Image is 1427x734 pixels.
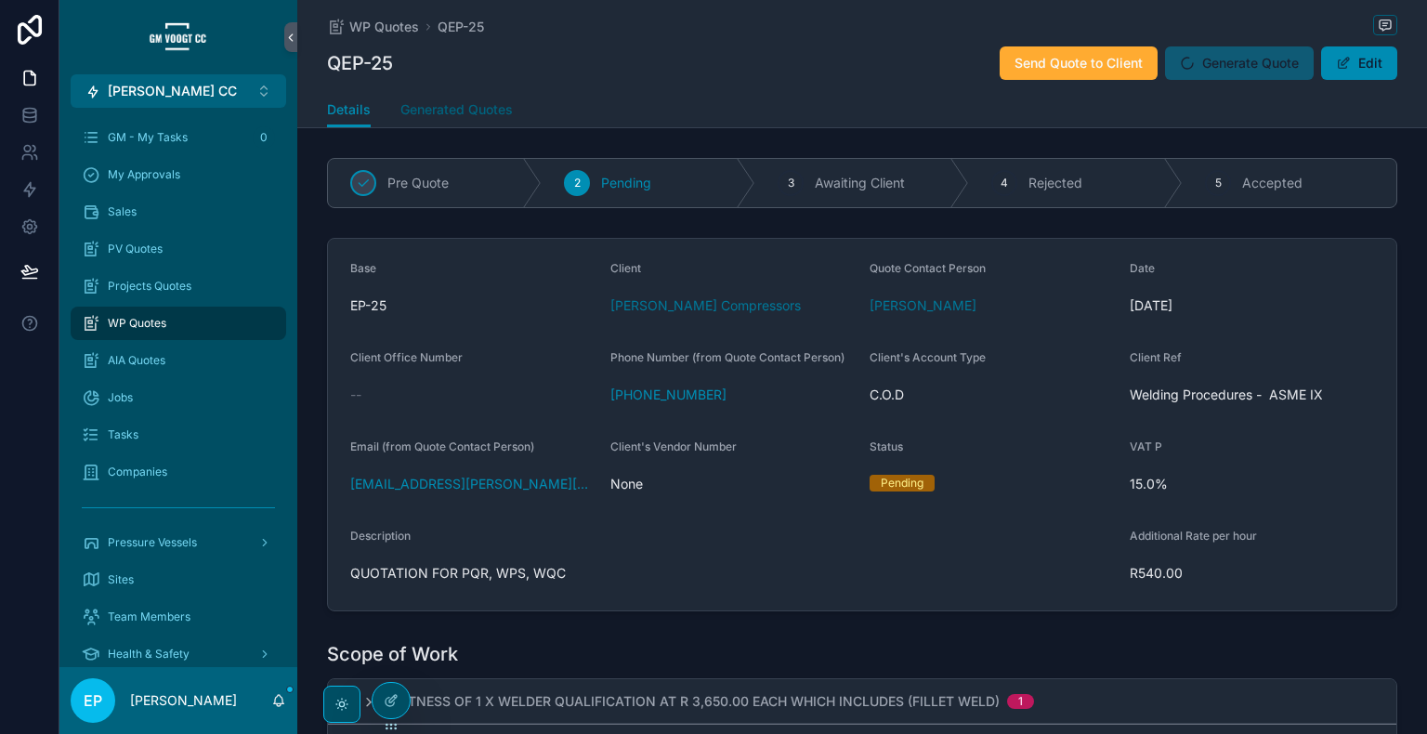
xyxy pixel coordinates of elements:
span: -- [350,386,361,404]
span: 2 [574,176,581,190]
span: 4 [1001,176,1008,190]
span: Phone Number (from Quote Contact Person) [610,350,844,364]
span: Companies [108,465,167,479]
span: Team Members [108,609,190,624]
span: Awaiting Client [815,174,905,192]
a: WP Quotes [71,307,286,340]
a: Generated Quotes [400,93,513,130]
a: Companies [71,455,286,489]
span: EP [84,689,102,712]
span: Date [1130,261,1155,275]
span: Tasks [108,427,138,442]
div: scrollable content [59,108,297,667]
button: Send Quote to Client [1000,46,1158,80]
span: Pressure Vessels [108,535,197,550]
span: 15.0% [1130,475,1375,493]
img: App logo [149,22,208,52]
a: AIA Quotes [71,344,286,377]
a: My Approvals [71,158,286,191]
div: 0 [253,126,275,149]
span: 3 [788,176,794,190]
a: QEP-25 [438,18,484,36]
a: GM - My Tasks0 [71,121,286,154]
a: WP Quotes [327,18,419,36]
span: WP Quotes [349,18,419,36]
span: Sites [108,572,134,587]
span: Rejected [1028,174,1082,192]
div: Pending [881,475,923,492]
span: Client Office Number [350,350,463,364]
h1: QEP-25 [327,50,393,76]
span: Additional Rate per hour [1130,529,1257,543]
button: Edit [1321,46,1397,80]
a: Jobs [71,381,286,414]
span: [PERSON_NAME] CC [108,82,237,100]
span: QUOTATION FOR PQR, WPS, WQC [350,564,1115,583]
span: Send Quote to Client [1015,54,1143,72]
span: GM - My Tasks [108,130,188,145]
span: Status [870,439,903,453]
a: [PERSON_NAME] Compressors [610,296,801,315]
a: Pressure Vessels [71,526,286,559]
span: AIA Quotes [108,353,165,368]
span: EP-25 [350,296,596,315]
a: [PHONE_NUMBER] [610,386,727,404]
span: Jobs [108,390,133,405]
a: Sites [71,563,286,596]
span: [DATE] [1130,296,1375,315]
span: Details [327,100,371,119]
a: [PERSON_NAME] [870,296,976,315]
span: Generated Quotes [400,100,513,119]
span: None [610,475,856,493]
p: [PERSON_NAME] [130,691,237,710]
span: Quote Contact Person [870,261,986,275]
button: Select Button [71,74,286,108]
a: [EMAIL_ADDRESS][PERSON_NAME][DOMAIN_NAME] [350,475,596,493]
a: Health & Safety [71,637,286,671]
span: Base [350,261,376,275]
a: PV Quotes [71,232,286,266]
span: Email (from Quote Contact Person) [350,439,534,453]
a: Details [327,93,371,128]
span: Client [610,261,641,275]
span: Welding Procedures - ASME IX [1130,386,1375,404]
span: Description [350,529,411,543]
span: Projects Quotes [108,279,191,294]
a: Sales [71,195,286,229]
span: Sales [108,204,137,219]
span: WP Quotes [108,316,166,331]
span: R540.00 [1130,564,1375,583]
span: Accepted [1242,174,1303,192]
a: Tasks [71,418,286,452]
span: My Approvals [108,167,180,182]
span: Client Ref [1130,350,1182,364]
div: 1 [1018,694,1023,709]
span: Pending [601,174,651,192]
span: Client's Account Type [870,350,986,364]
h1: Scope of Work [327,641,458,667]
span: VAT P [1130,439,1162,453]
span: PV Quotes [108,242,163,256]
span: Witness of 1 x Welder Qualification at R 3,650.00 each which includes (Fillet Weld) [391,692,1000,711]
a: Team Members [71,600,286,634]
span: Pre Quote [387,174,449,192]
span: Client's Vendor Number [610,439,737,453]
a: Projects Quotes [71,269,286,303]
span: 5 [1215,176,1222,190]
span: C.O.D [870,386,1115,404]
span: Health & Safety [108,647,190,662]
